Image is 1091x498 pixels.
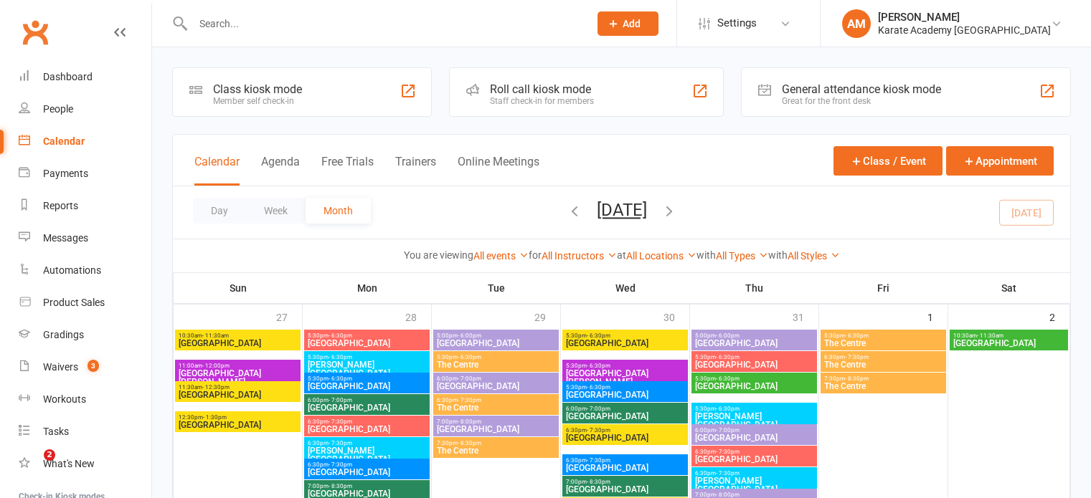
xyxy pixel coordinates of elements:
span: The Centre [436,360,556,369]
span: [GEOGRAPHIC_DATA] [307,489,427,498]
span: - 8:30pm [458,440,481,446]
span: 5:30pm [307,375,427,382]
a: Clubworx [17,14,53,50]
div: Member self check-in [213,96,302,106]
span: 6:00pm [694,427,814,434]
span: - 6:30pm [458,354,481,360]
span: - 6:30pm [716,375,740,382]
span: 10:30am [953,332,1066,339]
div: 27 [276,305,302,328]
span: - 7:30pm [458,397,481,403]
button: Week [246,198,306,224]
div: Workouts [43,393,86,405]
span: - 6:30pm [587,384,610,391]
div: Roll call kiosk mode [490,82,594,96]
span: - 11:30am [977,332,1003,339]
div: 30 [663,305,689,328]
span: [GEOGRAPHIC_DATA] [694,455,814,464]
span: The Centre [823,382,943,391]
span: - 7:30pm [845,354,869,360]
span: [GEOGRAPHIC_DATA] [307,403,427,412]
div: General attendance kiosk mode [782,82,941,96]
span: - 1:30pm [203,414,227,421]
span: [GEOGRAPHIC_DATA] [694,360,814,369]
span: - 6:30pm [716,354,740,360]
div: What's New [43,458,95,469]
span: - 7:00pm [458,375,481,382]
span: 12:30pm [178,414,298,421]
button: Day [193,198,246,224]
span: - 7:30pm [716,449,740,455]
div: [PERSON_NAME] [878,11,1051,24]
span: - 7:30pm [587,457,610,464]
a: Reports [19,190,151,222]
span: - 7:30pm [329,440,352,446]
span: 6:30pm [823,354,943,360]
button: Online Meetings [458,155,539,186]
div: Calendar [43,135,85,147]
button: Month [306,198,371,224]
span: 10:30am [178,332,298,339]
span: 5:30pm [694,375,814,382]
span: 5:30pm [694,354,814,360]
div: Automations [43,264,101,276]
span: 7:30pm [823,375,943,382]
span: [GEOGRAPHIC_DATA] [436,425,556,434]
a: All events [473,250,529,262]
button: Add [598,11,658,36]
div: 1 [927,305,948,328]
span: Add [623,18,641,29]
span: - 7:30pm [329,418,352,425]
span: [GEOGRAPHIC_DATA] [178,391,298,399]
span: - 8:30pm [329,483,352,489]
span: The Centre [436,403,556,412]
strong: You are viewing [404,249,473,261]
span: 5:30pm [307,332,427,339]
span: 11:00am [178,363,298,369]
span: [GEOGRAPHIC_DATA] [565,485,685,494]
span: 11:30am [178,384,298,391]
button: Trainers [395,155,436,186]
span: The Centre [436,446,556,455]
span: [GEOGRAPHIC_DATA][PERSON_NAME] [178,369,298,386]
span: 3 [88,360,99,372]
th: Thu [690,273,819,303]
span: [GEOGRAPHIC_DATA] [436,339,556,348]
a: What's New [19,448,151,480]
span: [GEOGRAPHIC_DATA] [565,339,685,348]
span: - 12:00pm [202,363,230,369]
div: Payments [43,168,88,179]
span: 6:30pm [307,418,427,425]
span: 7:30pm [436,440,556,446]
span: - 11:30am [202,332,229,339]
div: People [43,103,73,115]
a: Gradings [19,319,151,351]
span: - 7:30pm [329,461,352,468]
th: Tue [432,273,561,303]
span: 5:30pm [565,363,685,369]
iframe: Intercom live chat [14,449,49,484]
span: - 6:00pm [716,332,740,339]
strong: with [768,249,788,261]
strong: at [617,249,626,261]
div: AM [842,9,871,38]
span: [GEOGRAPHIC_DATA] [307,382,427,391]
span: - 7:30pm [716,470,740,477]
div: Dashboard [43,71,93,82]
span: 6:00pm [565,406,685,412]
button: Free Trials [321,155,374,186]
a: All Types [716,250,768,262]
span: The Centre [823,360,943,369]
div: Reports [43,200,78,211]
span: 5:30pm [307,354,427,360]
span: - 8:00pm [716,492,740,498]
div: Great for the front desk [782,96,941,106]
span: - 6:30pm [329,375,352,382]
a: Payments [19,158,151,190]
button: Agenda [261,155,300,186]
span: - 12:30pm [202,384,230,391]
span: 6:30pm [694,449,814,455]
div: 29 [534,305,560,328]
strong: with [696,249,716,261]
span: - 7:30pm [587,427,610,434]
